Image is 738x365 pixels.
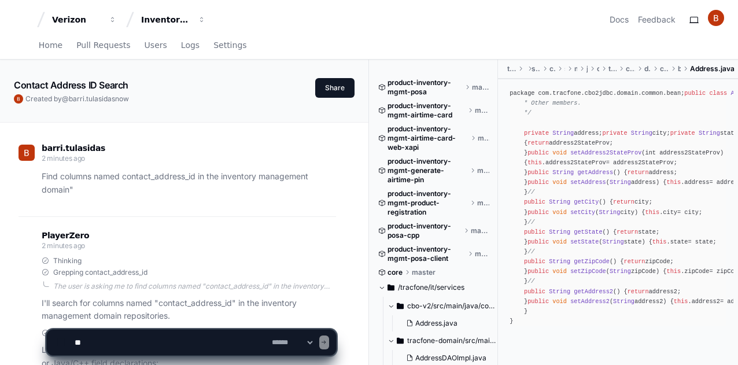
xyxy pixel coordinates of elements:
[14,79,128,91] app-text-character-animate: Contact Address ID Search
[62,94,69,103] span: @
[574,64,577,73] span: main
[666,179,681,186] span: this
[527,169,549,176] span: public
[181,42,200,49] span: Logs
[42,297,336,323] p: I'll search for columns named "contact_address_id" in the inventory management domain repositories.
[477,166,489,175] span: master
[388,297,499,315] button: cbo-v2/src/main/java/com/tracfone/cbo2jdbc/domain/common/bean
[25,94,129,104] span: Created by
[388,101,466,120] span: product-inventory-mgmt-airtime-card
[53,256,82,266] span: Thinking
[527,298,549,305] span: public
[610,14,629,25] a: Docs
[552,298,567,305] span: void
[524,228,545,235] span: public
[692,298,720,305] span: address2
[42,154,85,163] span: 2 minutes ago
[47,9,121,30] button: Verizon
[610,179,656,186] span: address
[527,219,534,226] span: //
[608,64,617,73] span: tracfone
[549,228,570,235] span: String
[527,278,534,285] span: //
[631,130,652,137] span: String
[477,198,489,208] span: master
[552,179,567,186] span: void
[699,130,720,137] span: String
[570,238,599,245] span: setState
[574,228,602,235] span: getState
[69,94,115,103] span: barri.tulasidas
[585,90,613,97] span: cbo2jdbc
[570,298,610,305] span: setAddress2
[678,64,681,73] span: bean
[628,288,649,295] span: return
[603,130,628,137] span: private
[527,248,534,255] span: //
[552,130,574,137] span: String
[527,268,549,275] span: public
[666,90,681,97] span: bean
[570,268,606,275] span: setZipCode
[527,238,549,245] span: public
[690,64,735,73] span: Address.java
[471,226,489,235] span: master
[388,268,403,277] span: core
[527,149,549,156] span: public
[552,90,581,97] span: tracfone
[76,42,130,49] span: Pull Requests
[597,64,599,73] span: com
[624,258,645,265] span: return
[570,209,595,216] span: setCity
[527,209,549,216] span: public
[599,209,620,216] span: String
[549,288,570,295] span: String
[552,268,567,275] span: void
[603,238,624,245] span: String
[628,169,649,176] span: return
[42,143,105,153] span: barri.tulasidas
[684,268,709,275] span: zipCode
[53,268,147,277] span: Grepping contact_address_id
[674,298,688,305] span: this
[617,90,638,97] span: domain
[684,179,709,186] span: address
[638,14,676,25] button: Feedback
[398,283,464,292] span: /tracfone/it/services
[652,238,667,245] span: this
[397,299,404,313] svg: Directory
[603,238,642,245] span: state
[388,245,466,263] span: product-inventory-mgmt-posa-client
[388,189,468,217] span: product-inventory-mgmt-product-registration
[552,209,567,216] span: void
[524,258,545,265] span: public
[617,228,638,235] span: return
[613,298,634,305] span: String
[42,170,336,197] p: Find columns named contact_address_id in the inventory management domain"
[388,78,463,97] span: product-inventory-mgmt-posa
[42,241,85,250] span: 2 minutes ago
[388,124,468,152] span: product-inventory-mgmt-airtime-card-web-xapi
[527,179,549,186] span: public
[39,42,62,49] span: Home
[645,149,720,156] span: int address2StateProv
[475,249,490,259] span: master
[549,258,570,265] span: String
[610,268,631,275] span: String
[145,42,167,49] span: Users
[552,238,567,245] span: void
[52,14,102,25] div: Verizon
[136,9,211,30] button: Inventory Management
[574,258,610,265] span: getZipCode
[586,64,588,73] span: java
[213,32,246,59] a: Settings
[574,198,599,205] span: getCity
[527,189,534,196] span: //
[641,90,663,97] span: common
[645,209,660,216] span: this
[708,10,724,26] img: ACg8ocLkNwoMFWWa3dWcTZnRGUtP6o1FDLREkKem-9kv8hyc6RbBZA=s96-c
[599,209,634,216] span: city
[39,32,62,59] a: Home
[527,139,549,146] span: return
[666,268,681,275] span: this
